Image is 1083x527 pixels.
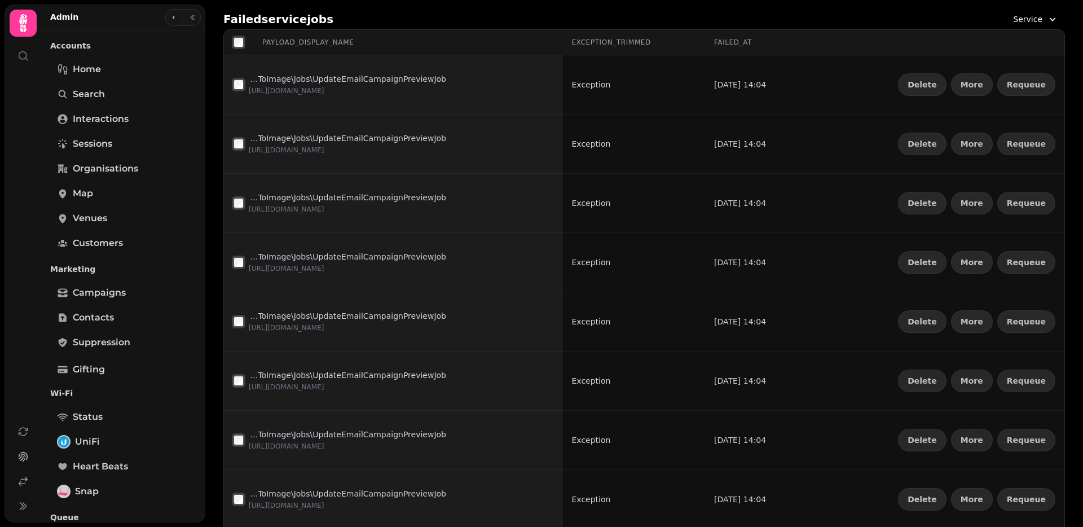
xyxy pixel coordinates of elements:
[572,316,611,327] div: Exception
[714,316,799,327] div: [DATE] 14:04
[997,251,1055,274] button: Requeue
[951,310,993,333] button: More
[1007,377,1046,385] span: Requeue
[249,73,446,85] p: App\Packages\AgentSmithHtmlToImage\Jobs\UpdateEmailCampaignPreviewJob
[951,429,993,451] button: More
[1007,140,1046,148] span: Requeue
[50,431,196,453] a: UniFiUniFi
[58,486,69,497] img: Snap
[75,435,100,449] span: UniFi
[249,442,324,450] span: [URL][DOMAIN_NAME]
[997,370,1055,392] button: Requeue
[249,370,446,381] p: App\Packages\AgentSmithHtmlToImage\Jobs\UpdateEmailCampaignPreviewJob
[50,133,196,155] a: Sessions
[50,11,78,23] h2: Admin
[50,83,196,106] a: Search
[714,79,799,90] div: [DATE] 14:04
[73,187,93,200] span: Map
[249,324,324,332] span: [URL][DOMAIN_NAME]
[951,133,993,155] button: More
[75,485,99,498] span: Snap
[898,488,946,511] button: Delete
[73,363,105,376] span: Gifting
[908,140,937,148] span: Delete
[572,79,611,90] div: Exception
[249,429,446,440] p: App\Packages\AgentSmithHtmlToImage\Jobs\UpdateEmailCampaignPreviewJob
[50,331,196,354] a: Suppression
[50,383,196,403] p: Wi-Fi
[951,488,993,511] button: More
[73,162,138,175] span: Organisations
[249,383,324,391] span: [URL][DOMAIN_NAME]
[50,455,196,478] a: Heart beats
[714,257,799,268] div: [DATE] 14:04
[714,434,799,446] div: [DATE] 14:04
[714,138,799,150] div: [DATE] 14:04
[50,358,196,381] a: Gifting
[50,306,196,329] a: Contacts
[249,192,446,203] p: App\Packages\AgentSmithHtmlToImage\Jobs\UpdateEmailCampaignPreviewJob
[73,410,103,424] span: Status
[997,310,1055,333] button: Requeue
[1007,318,1046,326] span: Requeue
[249,87,324,95] span: [URL][DOMAIN_NAME]
[961,140,983,148] span: More
[951,251,993,274] button: More
[961,495,983,503] span: More
[249,265,324,273] span: [URL][DOMAIN_NAME]
[898,429,946,451] button: Delete
[997,133,1055,155] button: Requeue
[249,146,324,154] span: [URL][DOMAIN_NAME]
[1007,258,1046,266] span: Requeue
[572,257,611,268] div: Exception
[50,282,196,304] a: Campaigns
[961,318,983,326] span: More
[73,286,126,300] span: Campaigns
[249,488,446,499] p: App\Packages\AgentSmithHtmlToImage\Jobs\UpdateEmailCampaignPreviewJob
[572,197,611,209] div: Exception
[50,157,196,180] a: Organisations
[262,38,354,47] p: payload_display_name
[1006,9,1065,29] button: Service
[73,112,129,126] span: Interactions
[1007,81,1046,89] span: Requeue
[961,81,983,89] span: More
[50,480,196,503] a: SnapSnap
[249,310,446,322] p: App\Packages\AgentSmithHtmlToImage\Jobs\UpdateEmailCampaignPreviewJob
[572,434,611,446] div: Exception
[714,38,799,47] div: failed_at
[1007,495,1046,503] span: Requeue
[908,199,937,207] span: Delete
[1013,14,1042,25] span: Service
[73,460,128,473] span: Heart beats
[714,375,799,387] div: [DATE] 14:04
[908,258,937,266] span: Delete
[249,251,446,262] p: App\Packages\AgentSmithHtmlToImage\Jobs\UpdateEmailCampaignPreviewJob
[572,375,611,387] div: Exception
[951,370,993,392] button: More
[1007,199,1046,207] span: Requeue
[951,73,993,96] button: More
[1007,436,1046,444] span: Requeue
[50,182,196,205] a: Map
[961,436,983,444] span: More
[908,436,937,444] span: Delete
[898,192,946,214] button: Delete
[714,197,799,209] div: [DATE] 14:04
[908,495,937,503] span: Delete
[898,133,946,155] button: Delete
[997,488,1055,511] button: Requeue
[961,199,983,207] span: More
[908,81,937,89] span: Delete
[997,73,1055,96] button: Requeue
[908,377,937,385] span: Delete
[58,436,69,447] img: UniFi
[50,259,196,279] p: Marketing
[572,138,611,150] div: Exception
[50,207,196,230] a: Venues
[223,11,333,27] h2: Failed service jobs
[961,377,983,385] span: More
[50,232,196,254] a: Customers
[908,318,937,326] span: Delete
[951,192,993,214] button: More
